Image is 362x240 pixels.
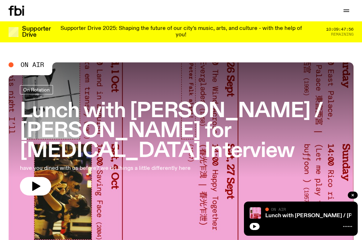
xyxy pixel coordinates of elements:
span: On Air [21,62,44,68]
a: On Rotation [20,85,53,94]
a: Lunch with [PERSON_NAME] / [PERSON_NAME] for [MEDICAL_DATA] Interviewhave you dined with us befor... [20,85,342,195]
span: On Air [271,207,286,212]
span: 10:09:47:56 [326,27,353,31]
h3: Lunch with [PERSON_NAME] / [PERSON_NAME] for [MEDICAL_DATA] Interview [20,101,342,161]
h3: Supporter Drive [22,26,50,38]
span: Remaining [331,32,353,36]
span: On Rotation [23,87,50,92]
p: Supporter Drive 2025: Shaping the future of our city’s music, arts, and culture - with the help o... [60,26,302,38]
p: have you dined with us before? we do things a little differently here [20,164,202,173]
